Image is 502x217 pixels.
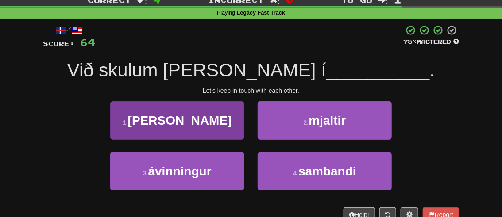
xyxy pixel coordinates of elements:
span: . [430,60,435,80]
small: 2 . [304,119,309,126]
span: mjaltir [309,114,346,127]
span: __________ [326,60,430,80]
strong: Legacy Fast Track [237,10,285,16]
button: 1.[PERSON_NAME] [110,101,244,140]
button: 2.mjaltir [258,101,392,140]
span: 75 % [403,38,417,45]
small: 4 . [293,170,298,177]
button: 4.sambandi [258,152,392,190]
button: 3.ávinningur [110,152,244,190]
span: [PERSON_NAME] [128,114,232,127]
span: sambandi [298,164,356,178]
div: / [43,25,95,36]
small: 1 . [123,119,128,126]
small: 3 . [143,170,148,177]
span: 64 [80,37,95,48]
span: Við skulum [PERSON_NAME] í [67,60,326,80]
span: Score: [43,40,75,47]
div: Mastered [403,38,459,46]
span: ávinningur [148,164,212,178]
div: Let's keep in touch with each other. [43,86,459,95]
